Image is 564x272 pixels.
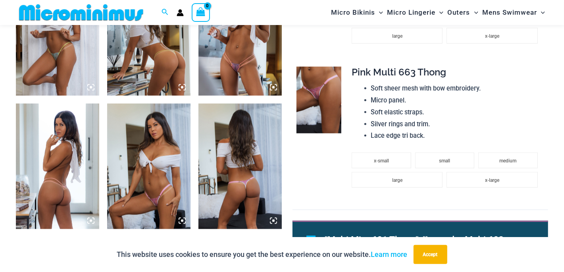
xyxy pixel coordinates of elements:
li: large [352,172,443,188]
nav: Site Navigation [328,1,548,24]
li: x-large [447,172,537,188]
span: Menu Toggle [537,2,545,23]
li: medium [478,152,538,168]
p: This website uses cookies to ensure you get the best experience on our website. [117,249,408,260]
li: x-small [352,152,411,168]
img: Bow Lace Pink Multi 663 Thong [296,67,341,134]
li: large [352,28,443,44]
span: Menu Toggle [375,2,383,23]
span: "Multi Mint 601 Thong", "Lavender Multi 608 Micro" and "Pink Multi 663 Thong" [325,235,504,264]
li: Soft elastic straps. [371,106,542,118]
li: Micro panel. [371,95,542,106]
li: Lace edge tri back. [371,130,542,142]
a: OutersMenu ToggleMenu Toggle [446,2,480,23]
a: View Shopping Cart, empty [192,3,210,21]
span: Menu Toggle [435,2,443,23]
a: Search icon link [162,8,169,17]
a: Mens SwimwearMenu ToggleMenu Toggle [480,2,547,23]
li: small [415,152,475,168]
li: Silver rings and trim. [371,118,542,130]
img: Bow Lace Pink Multi 663 Thong [107,104,191,229]
button: Accept [414,245,447,264]
span: Micro Bikinis [331,2,375,23]
a: Micro BikinisMenu ToggleMenu Toggle [329,2,385,23]
span: large [392,177,402,183]
img: MM SHOP LOGO FLAT [16,4,146,21]
span: medium [500,158,517,164]
span: large [392,33,402,39]
span: Pink Multi 663 Thong [352,66,446,78]
li: Soft sheer mesh with bow embroidery. [371,83,542,95]
span: Mens Swimwear [482,2,537,23]
img: Bow Lace Pink Multi 663 Thong [198,104,282,229]
span: Menu Toggle [470,2,478,23]
span: Outers [448,2,470,23]
span: x-large [485,33,499,39]
a: Micro LingerieMenu ToggleMenu Toggle [385,2,445,23]
li: x-large [447,28,537,44]
a: Account icon link [177,9,184,16]
span: x-small [374,158,389,164]
span: small [439,158,450,164]
a: Learn more [371,250,408,258]
span: x-large [485,177,499,183]
span: Micro Lingerie [387,2,435,23]
img: Bow Lace Lavender Multi 608 Micro Thong [16,104,99,229]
